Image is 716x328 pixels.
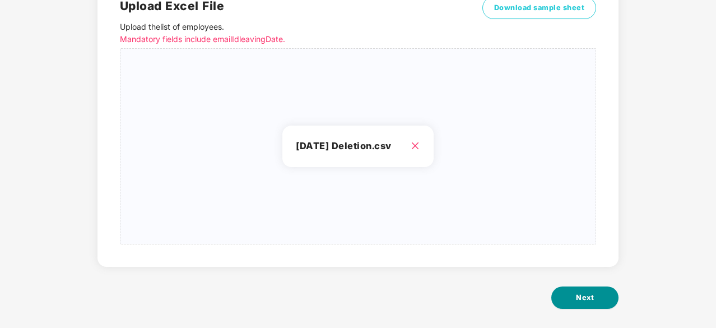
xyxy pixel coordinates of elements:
[551,287,619,309] button: Next
[494,2,585,13] span: Download sample sheet
[120,21,477,45] p: Upload the list of employees .
[120,49,596,244] span: [DATE] Deletion.csv close
[411,141,420,150] span: close
[576,292,594,303] span: Next
[120,33,477,45] p: Mandatory fields include emailId leavingDate.
[296,139,420,154] h3: [DATE] Deletion.csv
